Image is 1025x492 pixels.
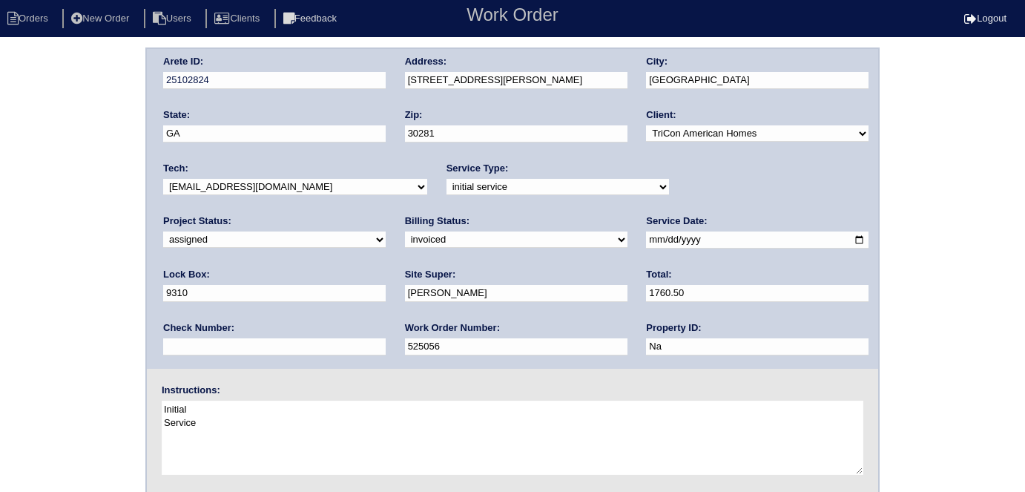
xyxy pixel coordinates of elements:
label: Tech: [163,162,188,175]
label: Service Type: [446,162,509,175]
li: Users [144,9,203,29]
a: Clients [205,13,271,24]
label: Total: [646,268,671,281]
label: Address: [405,55,446,68]
label: Zip: [405,108,423,122]
label: Property ID: [646,321,701,335]
a: Logout [964,13,1006,24]
label: Project Status: [163,214,231,228]
label: Lock Box: [163,268,210,281]
a: Users [144,13,203,24]
label: Arete ID: [163,55,203,68]
label: Instructions: [162,384,220,397]
label: Work Order Number: [405,321,500,335]
textarea: Initial Service [162,401,863,475]
label: Site Super: [405,268,456,281]
label: State: [163,108,190,122]
label: City: [646,55,668,68]
li: New Order [62,9,141,29]
a: New Order [62,13,141,24]
label: Service Date: [646,214,707,228]
li: Feedback [274,9,349,29]
li: Clients [205,9,271,29]
label: Client: [646,108,676,122]
label: Check Number: [163,321,234,335]
label: Billing Status: [405,214,469,228]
